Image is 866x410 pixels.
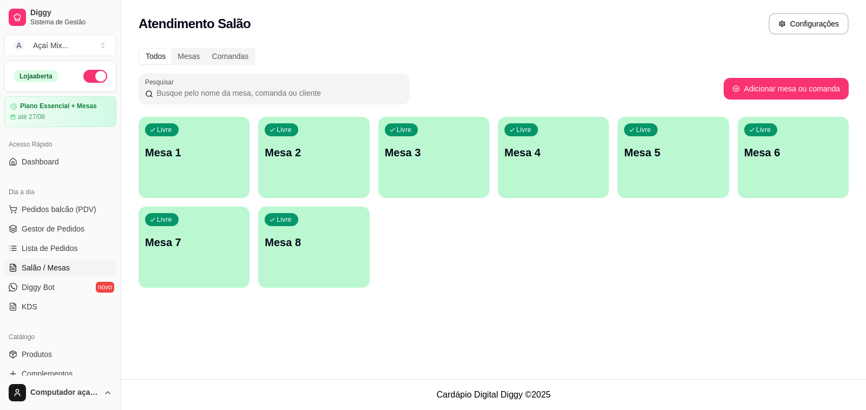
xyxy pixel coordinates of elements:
[636,125,651,134] p: Livre
[277,125,292,134] p: Livre
[385,145,483,160] p: Mesa 3
[153,88,403,98] input: Pesquisar
[22,204,96,215] span: Pedidos balcão (PDV)
[265,145,363,160] p: Mesa 2
[756,125,771,134] p: Livre
[145,145,243,160] p: Mesa 1
[30,388,99,398] span: Computador açaí Mix
[4,201,116,218] button: Pedidos balcão (PDV)
[206,49,255,64] div: Comandas
[139,117,250,198] button: LivreMesa 1
[618,117,729,198] button: LivreMesa 5
[4,35,116,56] button: Select a team
[22,301,37,312] span: KDS
[121,379,866,410] footer: Cardápio Digital Diggy © 2025
[14,40,24,51] span: A
[258,117,369,198] button: LivreMesa 2
[18,113,45,121] article: até 27/08
[22,282,55,293] span: Diggy Bot
[30,8,112,18] span: Diggy
[516,125,532,134] p: Livre
[157,215,172,224] p: Livre
[4,380,116,406] button: Computador açaí Mix
[139,15,251,32] h2: Atendimento Salão
[738,117,849,198] button: LivreMesa 6
[30,18,112,27] span: Sistema de Gestão
[22,349,52,360] span: Produtos
[4,328,116,346] div: Catálogo
[33,40,68,51] div: Açaí Mix ...
[22,368,73,379] span: Complementos
[4,298,116,315] a: KDS
[4,279,116,296] a: Diggy Botnovo
[4,259,116,276] a: Salão / Mesas
[172,49,206,64] div: Mesas
[20,102,97,110] article: Plano Essencial + Mesas
[277,215,292,224] p: Livre
[145,77,178,87] label: Pesquisar
[378,117,489,198] button: LivreMesa 3
[4,183,116,201] div: Dia a dia
[397,125,412,134] p: Livre
[4,153,116,170] a: Dashboard
[4,96,116,127] a: Plano Essencial + Mesasaté 27/08
[498,117,609,198] button: LivreMesa 4
[145,235,243,250] p: Mesa 7
[22,156,59,167] span: Dashboard
[4,365,116,382] a: Complementos
[140,49,172,64] div: Todos
[4,220,116,237] a: Gestor de Pedidos
[22,223,84,234] span: Gestor de Pedidos
[83,70,107,83] button: Alterar Status
[624,145,722,160] p: Mesa 5
[504,145,602,160] p: Mesa 4
[4,4,116,30] a: DiggySistema de Gestão
[744,145,842,160] p: Mesa 6
[139,207,250,288] button: LivreMesa 7
[258,207,369,288] button: LivreMesa 8
[724,78,849,100] button: Adicionar mesa ou comanda
[4,240,116,257] a: Lista de Pedidos
[157,125,172,134] p: Livre
[769,13,849,35] button: Configurações
[22,262,70,273] span: Salão / Mesas
[4,136,116,153] div: Acesso Rápido
[22,243,78,254] span: Lista de Pedidos
[265,235,363,250] p: Mesa 8
[14,70,58,82] div: Loja aberta
[4,346,116,363] a: Produtos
